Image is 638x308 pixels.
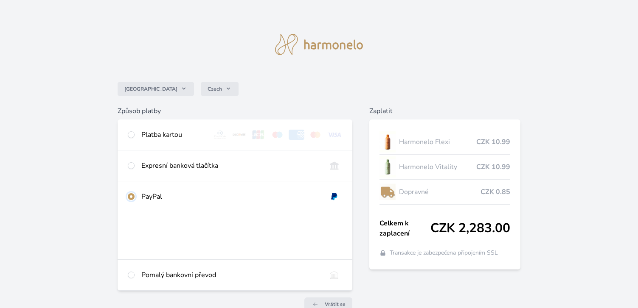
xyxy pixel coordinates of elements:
[399,187,481,197] span: Dopravné
[399,137,476,147] span: Harmonelo Flexi
[231,130,247,140] img: discover.svg
[379,131,396,153] img: CLEAN_FLEXI_se_stinem_x-hi_(1)-lo.jpg
[476,162,510,172] span: CZK 10.99
[379,181,396,203] img: delivery-lo.png
[118,82,194,96] button: [GEOGRAPHIC_DATA]
[275,34,363,55] img: logo.svg
[308,130,323,140] img: mc.svg
[201,82,239,96] button: Czech
[212,130,228,140] img: diners.svg
[118,106,352,116] h6: Způsob platby
[325,301,346,308] span: Vrátit se
[430,221,510,236] span: CZK 2,283.00
[141,191,320,202] div: PayPal
[128,222,342,242] iframe: PayPal-paypal
[141,270,320,280] div: Pomalý bankovní převod
[379,218,430,239] span: Celkem k zaplacení
[326,191,342,202] img: paypal.svg
[369,106,520,116] h6: Zaplatit
[326,130,342,140] img: visa.svg
[208,86,222,92] span: Czech
[141,161,320,171] div: Expresní banková tlačítka
[399,162,476,172] span: Harmonelo Vitality
[481,187,510,197] span: CZK 0.85
[390,249,498,257] span: Transakce je zabezpečena připojením SSL
[379,156,396,178] img: CLEAN_VITALITY_se_stinem_x-lo.jpg
[289,130,304,140] img: amex.svg
[270,130,285,140] img: maestro.svg
[141,130,205,140] div: Platba kartou
[326,270,342,280] img: bankTransfer_IBAN.svg
[124,86,177,92] span: [GEOGRAPHIC_DATA]
[326,161,342,171] img: onlineBanking_CZ.svg
[476,137,510,147] span: CZK 10.99
[250,130,266,140] img: jcb.svg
